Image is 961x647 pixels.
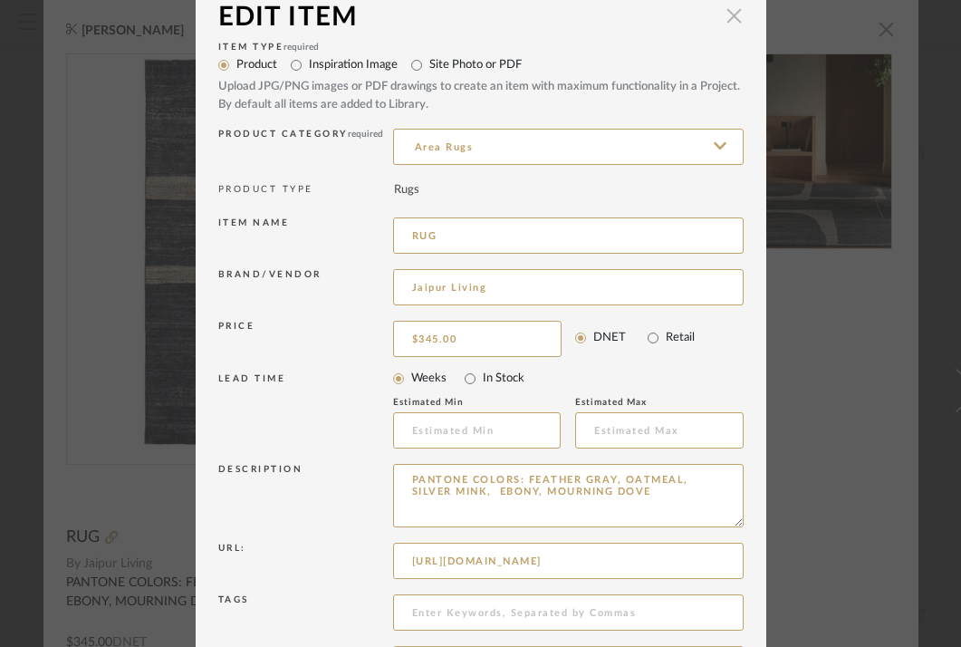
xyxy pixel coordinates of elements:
label: Retail [666,329,695,347]
span: required [283,43,319,52]
label: Inspiration Image [309,56,398,74]
div: Rugs [394,181,419,199]
input: Unknown [393,269,744,305]
div: Brand/Vendor [218,269,393,306]
input: Enter Name [393,217,744,254]
label: Weeks [411,370,447,388]
div: Description [218,464,393,528]
input: Enter URL [393,543,744,579]
div: Item name [218,217,393,255]
mat-radio-group: Select item type [218,53,744,113]
label: In Stock [483,370,524,388]
div: Product Category [218,129,393,166]
input: Estimated Max [575,412,744,449]
div: Item Type [218,42,744,53]
div: LEAD TIME [218,373,393,449]
div: Estimated Max [575,397,702,408]
mat-radio-group: Select price type [575,325,744,351]
input: Enter Keywords, Separated by Commas [393,594,744,631]
div: Tags [218,594,393,632]
div: PRODUCT TYPE [218,176,394,204]
div: Url: [218,543,393,580]
div: Estimated Min [393,397,520,408]
div: Upload JPG/PNG images or PDF drawings to create an item with maximum functionality in a Project. ... [218,78,744,113]
label: DNET [593,329,626,347]
label: Site Photo or PDF [429,56,522,74]
div: Price [218,321,393,352]
input: Enter DNET Price [393,321,562,357]
input: Estimated Min [393,412,562,449]
mat-radio-group: Select item type [393,366,744,391]
span: required [348,130,383,139]
input: Type a category to search and select [393,129,744,165]
label: Product [236,56,277,74]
